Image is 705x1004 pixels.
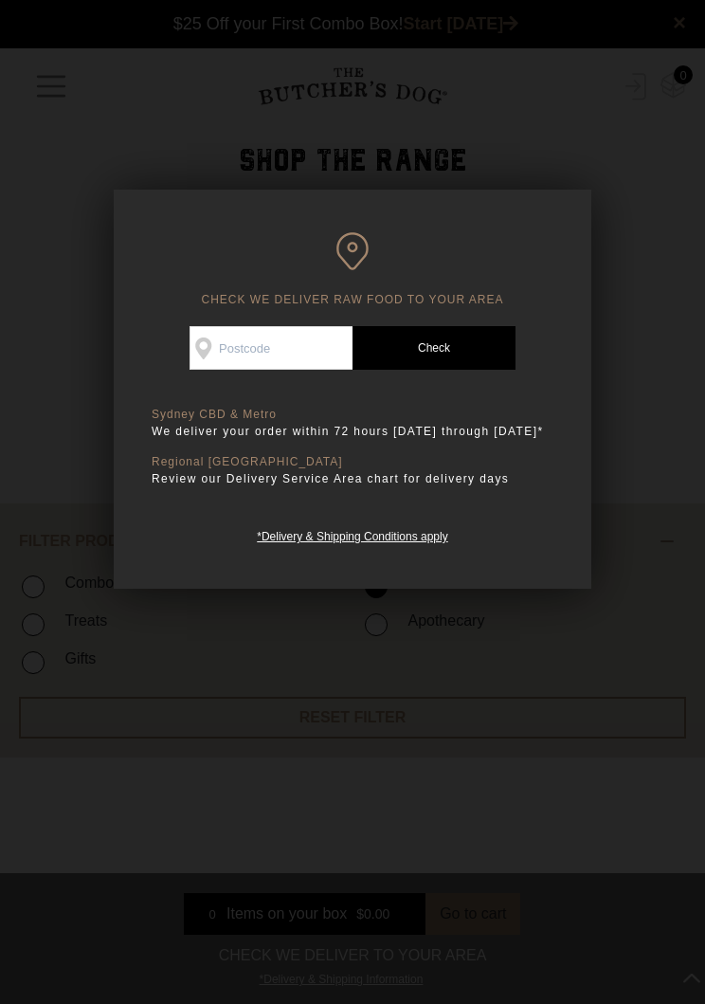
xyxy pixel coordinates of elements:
a: *Delivery & Shipping Conditions apply [257,525,447,543]
h6: CHECK WE DELIVER RAW FOOD TO YOUR AREA [152,232,553,307]
a: Check Postcode [352,326,515,370]
p: Sydney CBD & Metro [152,408,553,422]
input: Postcode [190,326,352,370]
p: Regional [GEOGRAPHIC_DATA] [152,455,553,469]
p: We deliver your order within 72 hours [DATE] through [DATE]* [152,422,553,441]
p: Review our Delivery Service Area chart for delivery days [152,469,553,488]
